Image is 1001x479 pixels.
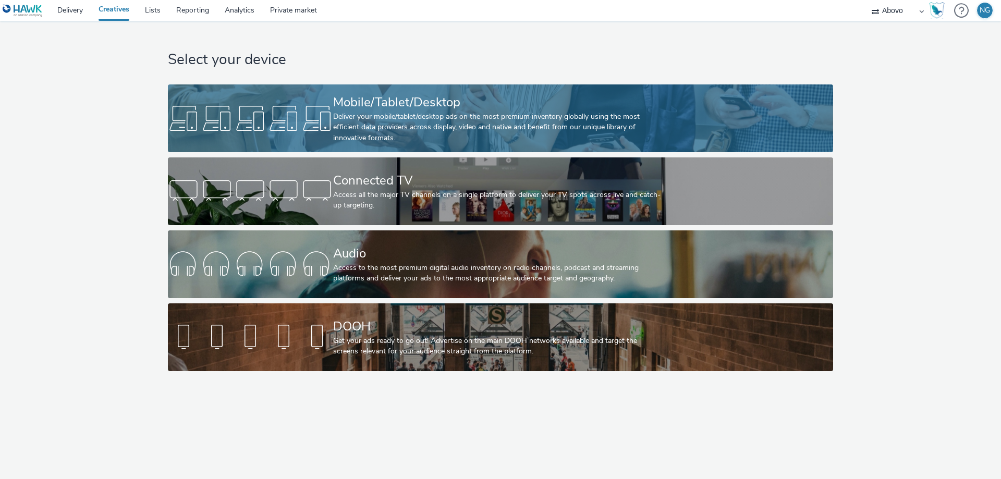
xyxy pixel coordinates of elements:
div: Audio [333,244,664,263]
a: DOOHGet your ads ready to go out! Advertise on the main DOOH networks available and target the sc... [168,303,833,371]
a: Mobile/Tablet/DesktopDeliver your mobile/tablet/desktop ads on the most premium inventory globall... [168,84,833,152]
div: Connected TV [333,171,664,190]
div: Mobile/Tablet/Desktop [333,93,664,112]
div: DOOH [333,317,664,336]
img: undefined Logo [3,4,43,17]
a: AudioAccess to the most premium digital audio inventory on radio channels, podcast and streaming ... [168,230,833,298]
div: Access all the major TV channels on a single platform to deliver your TV spots across live and ca... [333,190,664,211]
div: NG [980,3,990,18]
div: Get your ads ready to go out! Advertise on the main DOOH networks available and target the screen... [333,336,664,357]
div: Deliver your mobile/tablet/desktop ads on the most premium inventory globally using the most effi... [333,112,664,143]
a: Hawk Academy [929,2,949,19]
img: Hawk Academy [929,2,945,19]
h1: Select your device [168,50,833,70]
a: Connected TVAccess all the major TV channels on a single platform to deliver your TV spots across... [168,157,833,225]
div: Access to the most premium digital audio inventory on radio channels, podcast and streaming platf... [333,263,664,284]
